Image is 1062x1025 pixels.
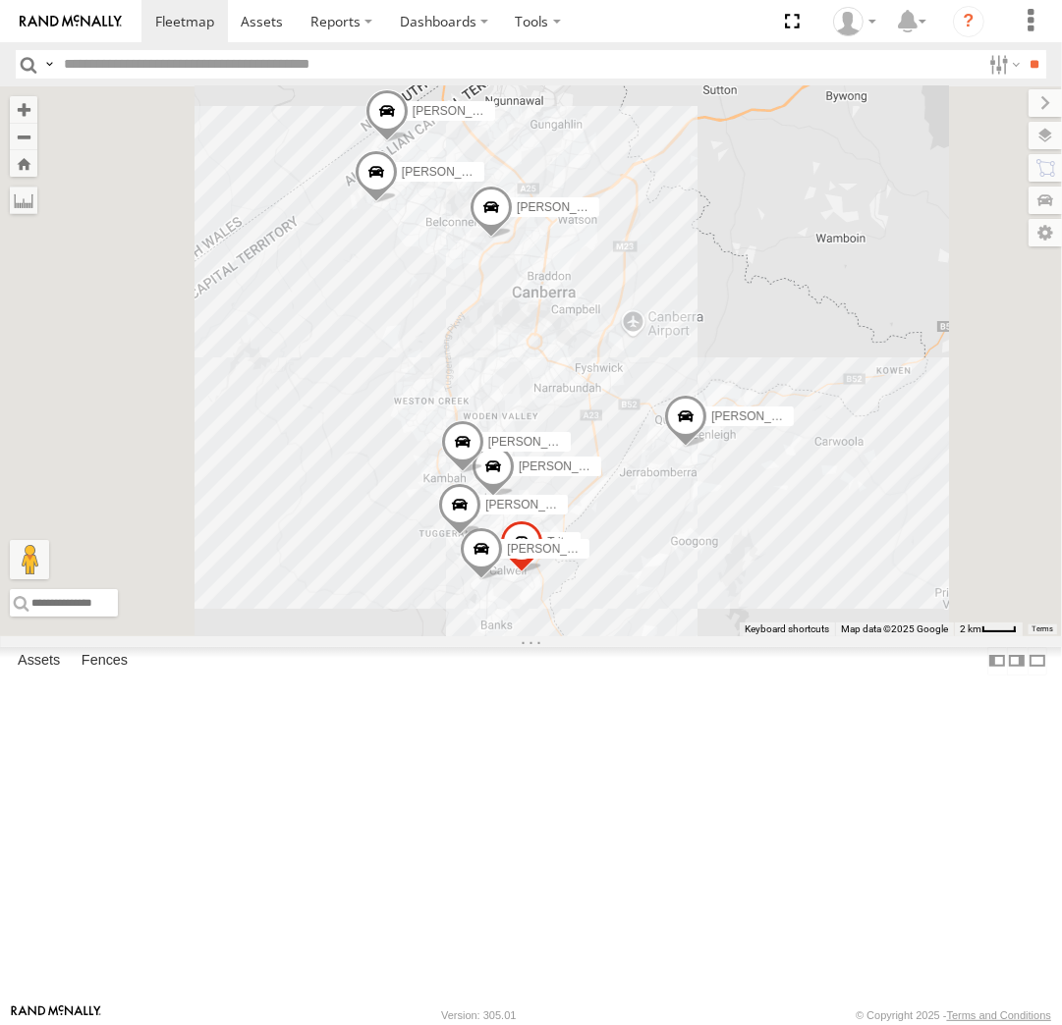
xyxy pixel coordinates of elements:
span: [PERSON_NAME] [412,104,509,118]
button: Zoom in [10,96,37,123]
div: Helen Mason [826,7,883,36]
a: Terms and Conditions [947,1009,1051,1021]
label: Measure [10,187,37,214]
i: ? [953,6,984,37]
span: 2 km [960,623,981,634]
span: Map data ©2025 Google [841,623,948,634]
div: Version: 305.01 [441,1009,516,1021]
label: Assets [8,647,70,674]
label: Search Query [41,50,57,79]
span: [PERSON_NAME] [507,542,604,556]
button: Zoom out [10,123,37,150]
label: Dock Summary Table to the Left [987,647,1007,675]
button: Map Scale: 2 km per 32 pixels [954,622,1023,636]
span: [PERSON_NAME] [487,436,585,450]
label: Dock Summary Table to the Right [1007,647,1027,675]
label: Hide Summary Table [1028,647,1047,675]
span: [PERSON_NAME] [518,460,615,474]
span: [PERSON_NAME] [517,200,614,214]
label: Search Filter Options [981,50,1024,79]
span: [PERSON_NAME] [485,499,583,512]
a: Terms [1033,625,1053,633]
label: Map Settings [1029,219,1062,246]
span: [PERSON_NAME] [711,409,809,423]
a: Visit our Website [11,1005,101,1025]
button: Keyboard shortcuts [745,622,829,636]
div: © Copyright 2025 - [856,1009,1051,1021]
span: [PERSON_NAME] [401,166,498,180]
button: Zoom Home [10,150,37,177]
label: Fences [72,647,138,674]
img: rand-logo.svg [20,15,122,28]
span: Triton [547,535,577,549]
button: Drag Pegman onto the map to open Street View [10,540,49,579]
